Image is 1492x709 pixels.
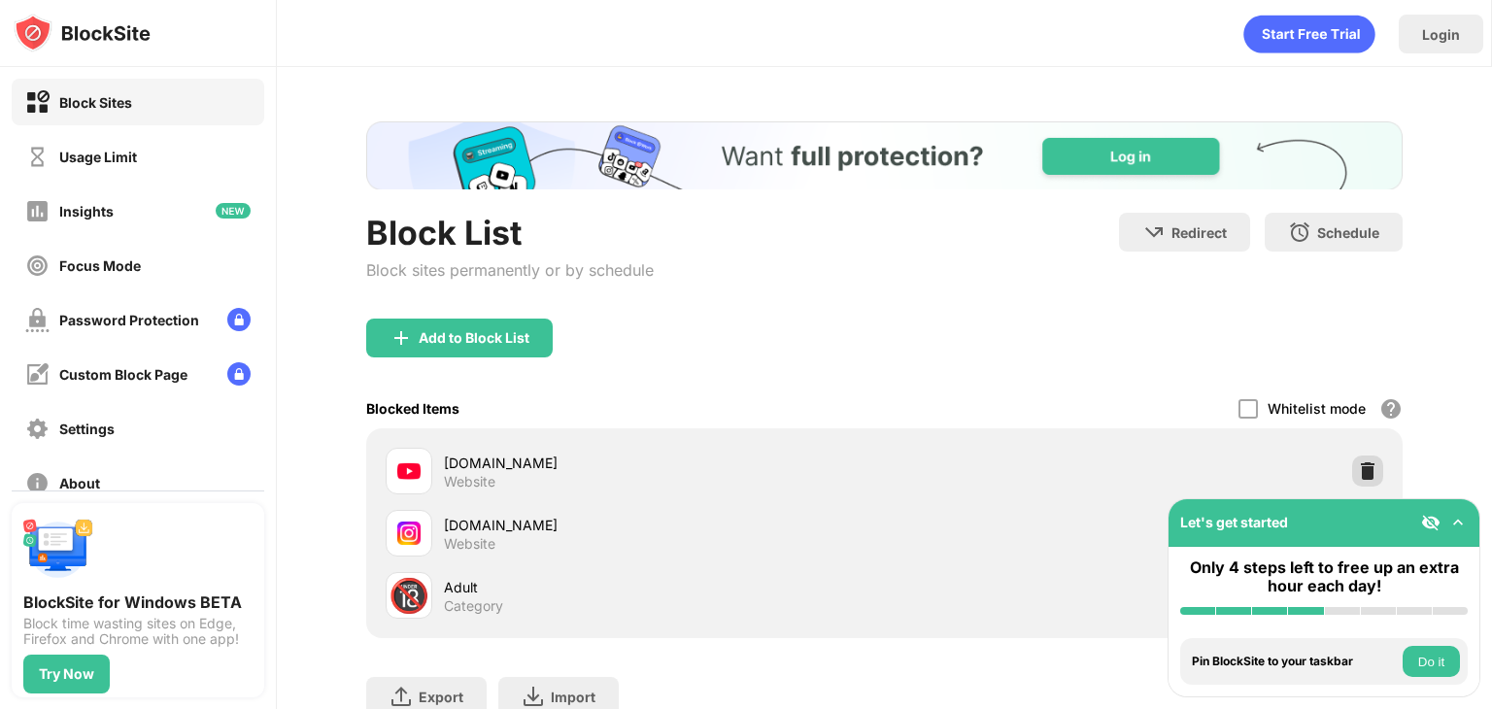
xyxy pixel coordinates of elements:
div: Pin BlockSite to your taskbar [1192,655,1398,668]
img: about-off.svg [25,471,50,495]
img: push-desktop.svg [23,515,93,585]
div: Settings [59,421,115,437]
div: Website [444,473,495,490]
div: Only 4 steps left to free up an extra hour each day! [1180,558,1468,595]
button: Do it [1403,646,1460,677]
div: 🔞 [389,576,429,616]
div: Export [419,689,463,705]
div: Usage Limit [59,149,137,165]
div: Whitelist mode [1268,400,1366,417]
div: Block List [366,213,654,253]
div: animation [1243,15,1375,53]
img: lock-menu.svg [227,308,251,331]
div: Try Now [39,666,94,682]
img: logo-blocksite.svg [14,14,151,52]
img: focus-off.svg [25,253,50,278]
img: eye-not-visible.svg [1421,513,1441,532]
img: favicons [397,459,421,483]
img: new-icon.svg [216,203,251,219]
iframe: Banner [366,121,1403,189]
div: Insights [59,203,114,219]
img: insights-off.svg [25,199,50,223]
img: time-usage-off.svg [25,145,50,169]
img: favicons [397,522,421,545]
div: Adult [444,577,884,597]
div: Category [444,597,503,615]
div: Add to Block List [419,330,529,346]
div: Focus Mode [59,257,141,274]
div: Blocked Items [366,400,459,417]
div: Redirect [1171,224,1227,241]
div: Schedule [1317,224,1379,241]
div: About [59,475,100,491]
div: Block sites permanently or by schedule [366,260,654,280]
div: [DOMAIN_NAME] [444,515,884,535]
div: Import [551,689,595,705]
div: Block Sites [59,94,132,111]
img: customize-block-page-off.svg [25,362,50,387]
div: Let's get started [1180,514,1288,530]
img: block-on.svg [25,90,50,115]
div: Password Protection [59,312,199,328]
div: [DOMAIN_NAME] [444,453,884,473]
img: settings-off.svg [25,417,50,441]
div: Login [1422,26,1460,43]
img: lock-menu.svg [227,362,251,386]
img: omni-setup-toggle.svg [1448,513,1468,532]
div: BlockSite for Windows BETA [23,592,253,612]
div: Block time wasting sites on Edge, Firefox and Chrome with one app! [23,616,253,647]
div: Custom Block Page [59,366,187,383]
img: password-protection-off.svg [25,308,50,332]
div: Website [444,535,495,553]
